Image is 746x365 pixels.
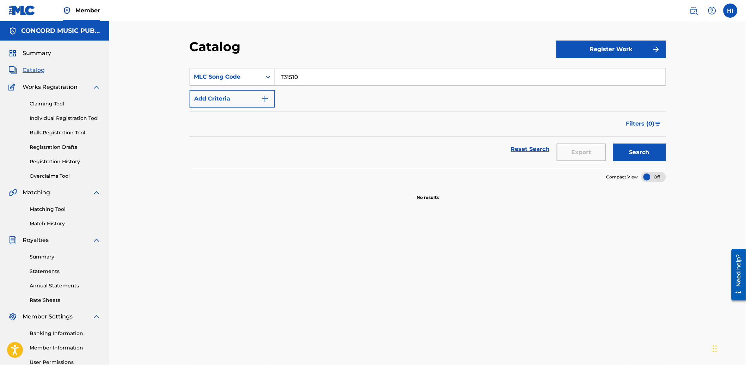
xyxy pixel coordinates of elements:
[705,4,719,18] div: Help
[63,6,71,15] img: Top Rightsholder
[30,129,101,136] a: Bulk Registration Tool
[8,49,51,57] a: SummarySummary
[606,174,638,180] span: Compact View
[8,5,36,16] img: MLC Logo
[23,83,78,91] span: Works Registration
[711,331,746,365] iframe: Chat Widget
[30,100,101,108] a: Claiming Tool
[30,330,101,337] a: Banking Information
[30,115,101,122] a: Individual Registration Tool
[30,253,101,261] a: Summary
[708,6,716,15] img: help
[8,83,18,91] img: Works Registration
[30,268,101,275] a: Statements
[92,312,101,321] img: expand
[23,49,51,57] span: Summary
[613,144,666,161] button: Search
[30,282,101,290] a: Annual Statements
[417,186,439,201] p: No results
[626,120,655,128] span: Filters ( 0 )
[622,115,666,133] button: Filters (0)
[723,4,738,18] div: User Menu
[75,6,100,14] span: Member
[30,172,101,180] a: Overclaims Tool
[190,39,244,55] h2: Catalog
[8,66,17,74] img: Catalog
[726,247,746,303] iframe: Resource Center
[92,83,101,91] img: expand
[8,188,17,197] img: Matching
[713,338,717,359] div: Drag
[23,66,45,74] span: Catalog
[8,236,17,244] img: Royalties
[30,158,101,165] a: Registration History
[23,236,49,244] span: Royalties
[655,122,661,126] img: filter
[687,4,701,18] a: Public Search
[690,6,698,15] img: search
[23,188,50,197] span: Matching
[30,144,101,151] a: Registration Drafts
[507,141,553,157] a: Reset Search
[8,312,17,321] img: Member Settings
[8,66,45,74] a: CatalogCatalog
[92,236,101,244] img: expand
[92,188,101,197] img: expand
[30,220,101,227] a: Match History
[21,27,101,35] h5: CONCORD MUSIC PUBLISHING LLC
[652,45,660,54] img: f7272a7cc735f4ea7f67.svg
[190,90,275,108] button: Add Criteria
[23,312,73,321] span: Member Settings
[8,49,17,57] img: Summary
[261,95,269,103] img: 9d2ae6d4665cec9f34b9.svg
[190,68,666,168] form: Search Form
[8,27,17,35] img: Accounts
[556,41,666,58] button: Register Work
[30,206,101,213] a: Matching Tool
[194,73,258,81] div: MLC Song Code
[30,344,101,352] a: Member Information
[30,297,101,304] a: Rate Sheets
